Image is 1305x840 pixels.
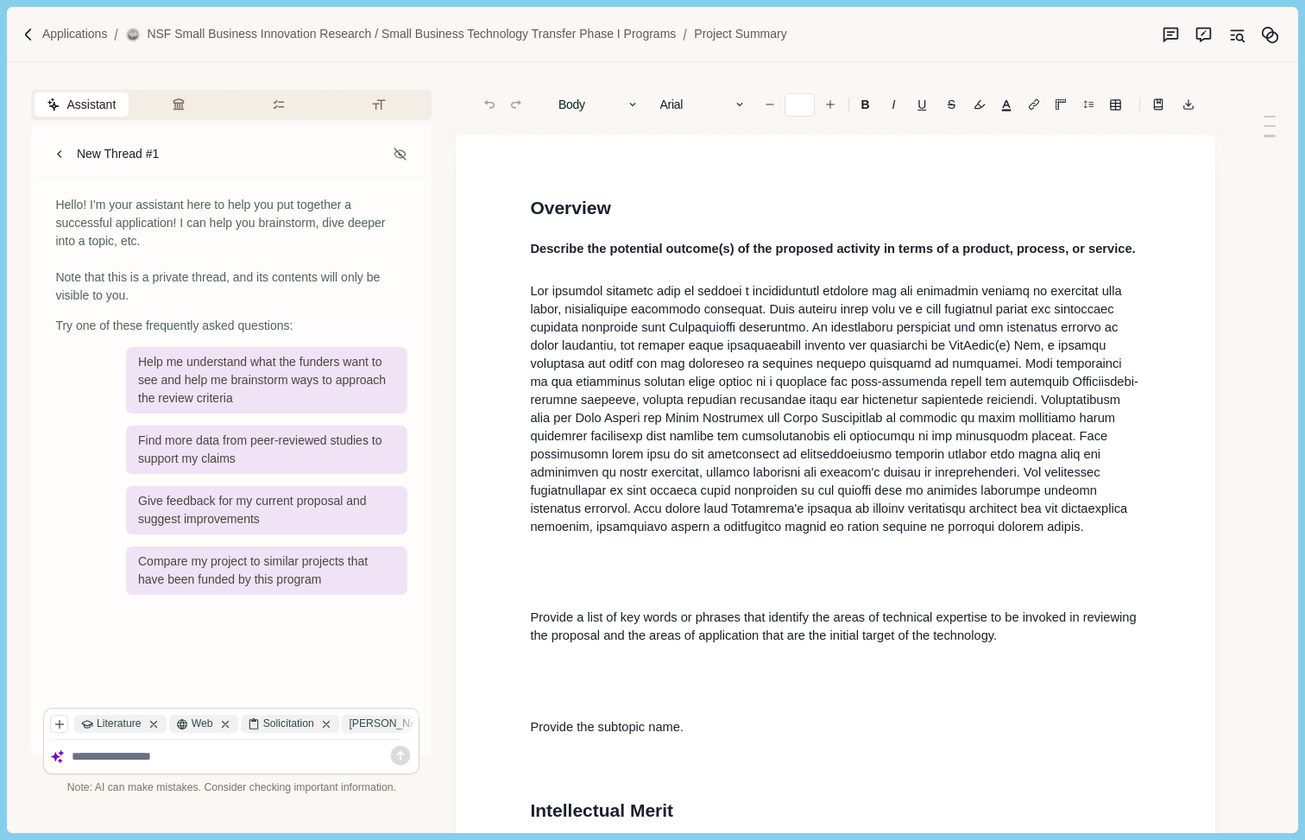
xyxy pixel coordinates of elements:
div: Web [169,715,237,733]
div: Note: AI can make mistakes. Consider checking important information. [43,780,419,796]
span: Lor ipsumdol sitametc adip el seddoei t incididuntutl etdolore mag ali enimadmin veniamq no exerc... [530,284,1138,534]
span: Provide a list of key words or phrases that identify the areas of technical expertise to be invok... [530,610,1139,642]
img: Forward slash icon [21,27,36,42]
button: Decrease font size [758,92,782,117]
s: S [948,98,955,111]
button: S [938,92,964,117]
button: U [909,92,936,117]
h1: Overview [530,194,1141,222]
button: B [852,92,879,117]
div: [PERSON_NAME] Project P....docx [342,715,539,733]
span: Provide the subtopic name. [530,720,684,734]
p: NSF Small Business Innovation Research / Small Business Technology Transfer Phase I Programs [147,25,676,43]
img: Forward slash icon [107,27,125,42]
span: Assistant [66,96,116,114]
img: NSF Small Business Innovation Research / Small Business Technology Transfer Phase I Programs [125,27,141,42]
button: Line height [1146,92,1170,117]
h1: Intellectual Merit [530,797,1141,824]
button: I [881,92,905,117]
i: I [892,98,896,111]
div: Find more data from peer-reviewed studies to support my claims [126,426,407,474]
button: Arial [651,92,754,117]
button: Redo [504,92,528,117]
button: Export to docx [1176,92,1201,117]
b: B [861,98,870,111]
a: NSF Small Business Innovation Research / Small Business Technology Transfer Phase I ProgramsNSF S... [125,25,676,43]
div: Compare my project to similar projects that have been funded by this program [126,546,407,595]
div: Try one of these frequently asked questions: [55,317,407,335]
button: Line height [1103,92,1127,117]
button: Adjust margins [1049,92,1073,117]
button: Undo [477,92,501,117]
a: Applications [42,25,108,43]
button: Line height [1076,92,1100,117]
img: Forward slash icon [676,27,694,42]
span: Describe the potential outcome(s) of the proposed activity in terms of a product, process, or ser... [530,242,1135,256]
button: Increase font size [818,92,842,117]
div: Literature [74,715,166,733]
div: Help me understand what the funders want to see and help me brainstorm ways to approach the revie... [126,347,407,414]
div: New Thread #1 [77,145,159,163]
button: Body [550,92,648,117]
div: Hello! I'm your assistant here to help you put together a successful application! I can help you ... [55,196,407,305]
a: Project Summary [694,25,786,43]
div: Solicitation [241,715,339,733]
div: Give feedback for my current proposal and suggest improvements [126,486,407,534]
u: U [917,98,926,111]
button: Line height [1022,92,1046,117]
